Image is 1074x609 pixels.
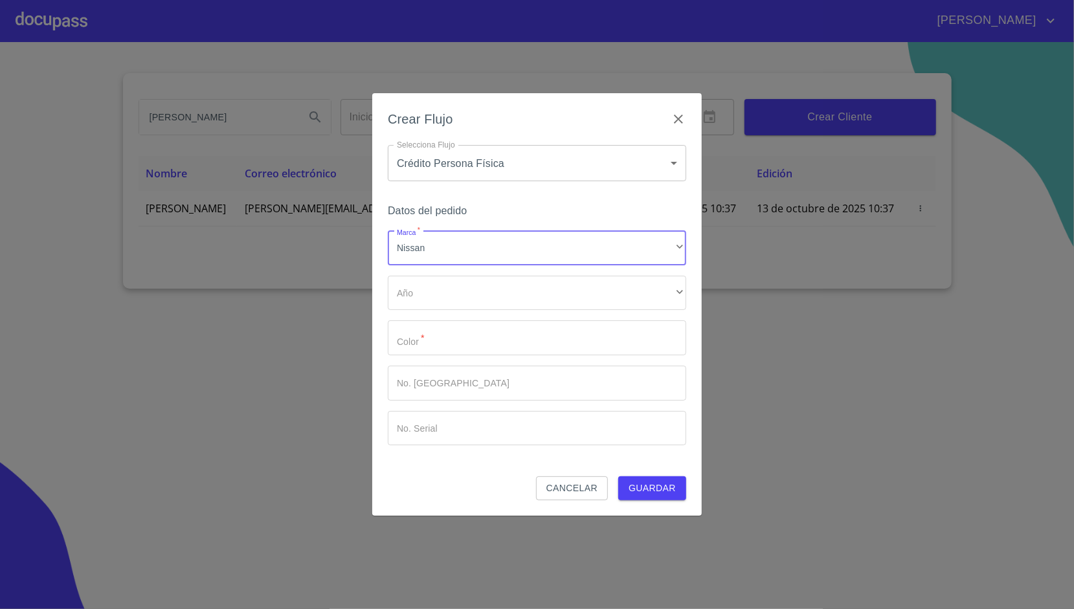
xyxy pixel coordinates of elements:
button: Guardar [618,476,686,500]
h6: Crear Flujo [388,109,453,129]
div: ​ [388,276,686,311]
h6: Datos del pedido [388,202,686,220]
div: Nissan [388,230,686,265]
span: Cancelar [546,480,598,496]
span: Guardar [629,480,676,496]
button: Cancelar [536,476,608,500]
div: Crédito Persona Física [388,145,686,181]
